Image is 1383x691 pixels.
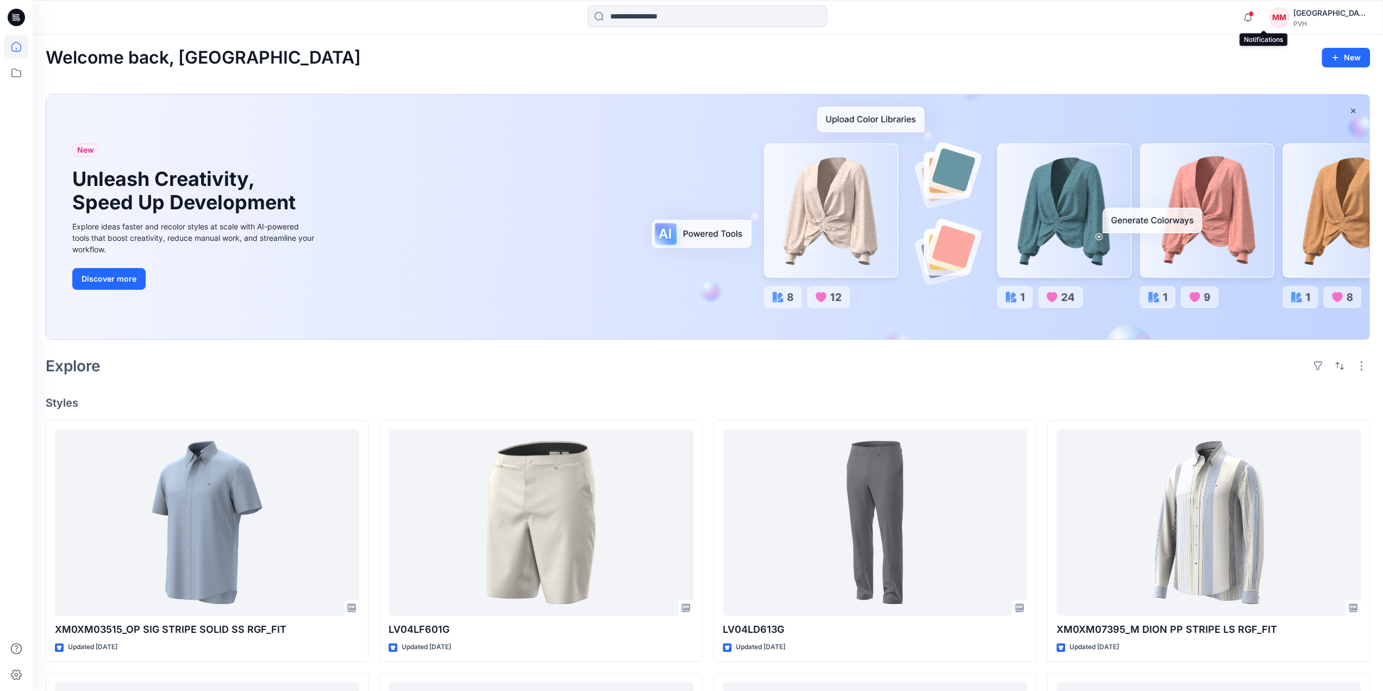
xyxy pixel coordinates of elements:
[723,429,1027,616] a: LV04LD613G
[46,357,101,375] h2: Explore
[77,144,94,157] span: New
[72,268,146,290] button: Discover more
[72,221,317,255] div: Explore ideas faster and recolor styles at scale with AI-powered tools that boost creativity, red...
[1322,48,1370,67] button: New
[1056,429,1361,616] a: XM0XM07395_M DION PP STRIPE LS RGF_FIT
[1293,20,1369,28] div: PVH
[736,642,785,653] p: Updated [DATE]
[389,622,693,637] p: LV04LF601G
[68,642,117,653] p: Updated [DATE]
[46,48,361,68] h2: Welcome back, [GEOGRAPHIC_DATA]
[1056,622,1361,637] p: XM0XM07395_M DION PP STRIPE LS RGF_FIT
[72,268,317,290] a: Discover more
[1269,8,1289,27] div: MM
[46,396,1370,409] h4: Styles
[55,429,359,616] a: XM0XM03515_OP SIG STRIPE SOLID SS RGF_FIT
[402,642,451,653] p: Updated [DATE]
[723,622,1027,637] p: LV04LD613G
[1069,642,1119,653] p: Updated [DATE]
[55,622,359,637] p: XM0XM03515_OP SIG STRIPE SOLID SS RGF_FIT
[72,167,301,214] h1: Unleash Creativity, Speed Up Development
[389,429,693,616] a: LV04LF601G
[1293,7,1369,20] div: [GEOGRAPHIC_DATA][PERSON_NAME][GEOGRAPHIC_DATA]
